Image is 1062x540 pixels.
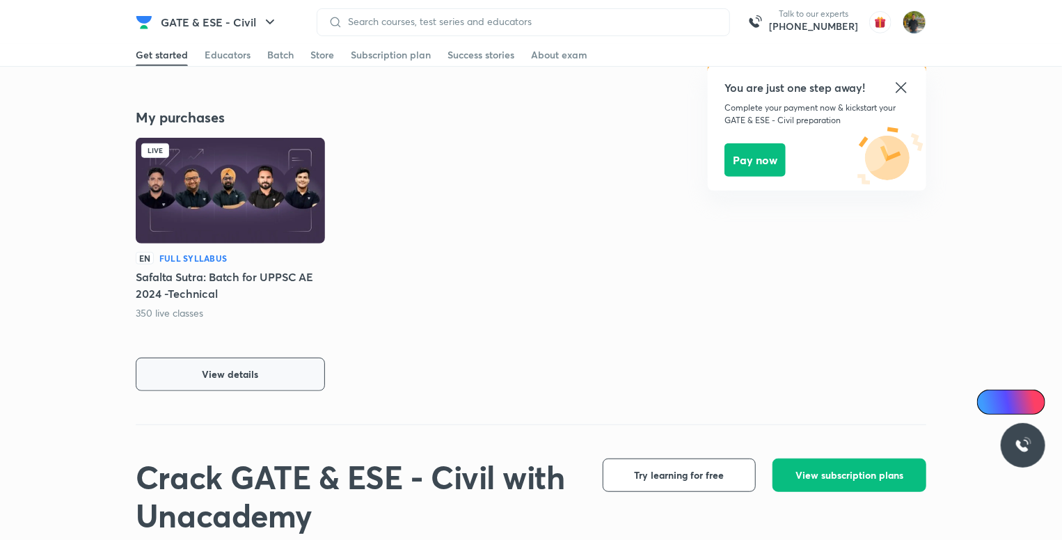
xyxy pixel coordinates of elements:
[351,48,431,62] div: Subscription plan
[205,48,251,62] div: Educators
[603,459,756,492] button: Try learning for free
[136,459,580,535] h1: Crack GATE & ESE - Civil with Unacademy
[136,252,154,264] p: EN
[267,48,294,62] div: Batch
[310,48,334,62] div: Store
[141,143,169,158] div: Live
[310,44,334,66] a: Store
[903,10,926,34] img: shubham rawat
[351,44,431,66] a: Subscription plan
[152,8,287,36] button: GATE & ESE - Civil
[635,468,724,482] span: Try learning for free
[772,459,926,492] button: View subscription plans
[136,44,188,66] a: Get started
[531,48,587,62] div: About exam
[447,48,514,62] div: Success stories
[724,102,910,127] p: Complete your payment now & kickstart your GATE & ESE - Civil preparation
[342,16,718,27] input: Search courses, test series and educators
[136,48,188,62] div: Get started
[724,79,910,96] h5: You are just one step away!
[1000,397,1037,408] span: Ai Doubts
[769,19,858,33] a: [PHONE_NUMBER]
[869,11,891,33] img: avatar
[136,138,325,244] img: Batch Thumbnail
[977,390,1045,415] a: Ai Doubts
[136,306,204,320] p: 350 live classes
[741,8,769,36] img: call-us
[795,468,903,482] span: View subscription plans
[724,143,786,177] button: Pay now
[447,44,514,66] a: Success stories
[136,269,325,302] h5: Safalta Sutra: Batch for UPPSC AE 2024 -Technical
[1015,437,1031,454] img: ttu
[136,109,531,127] h4: My purchases
[159,252,227,264] h6: Full Syllabus
[136,14,152,31] img: Company Logo
[136,358,325,391] button: View details
[267,44,294,66] a: Batch
[985,397,997,408] img: Icon
[205,44,251,66] a: Educators
[203,367,259,381] span: View details
[855,127,926,189] img: icon
[531,44,587,66] a: About exam
[769,8,858,19] p: Talk to our experts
